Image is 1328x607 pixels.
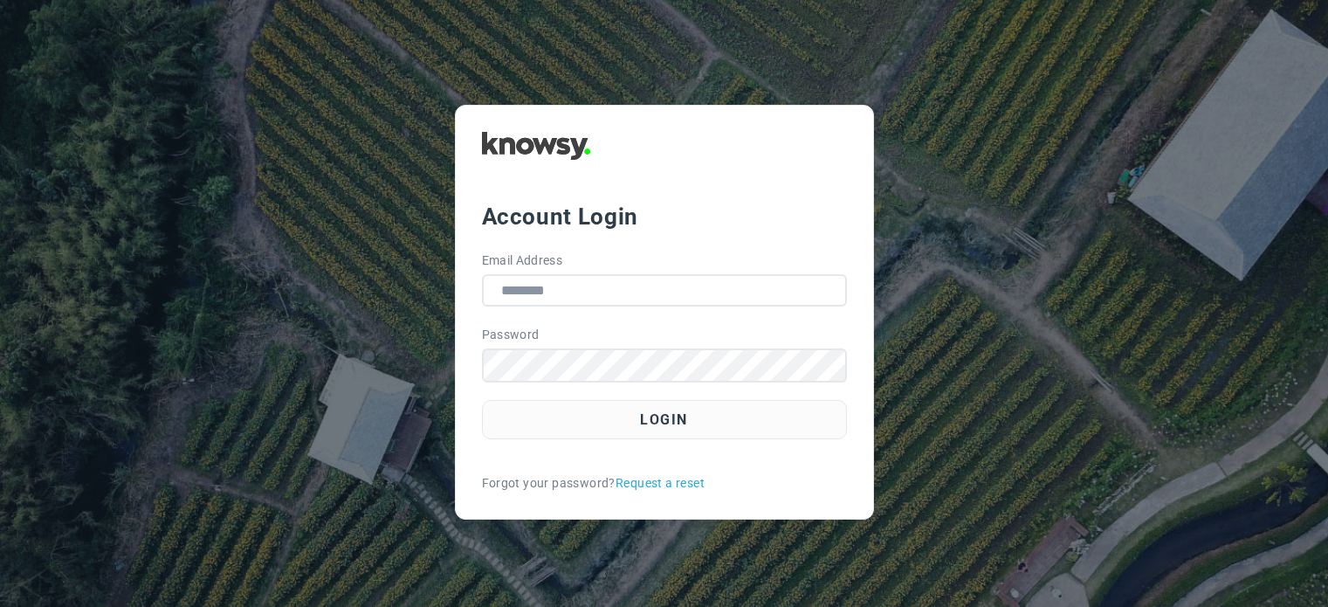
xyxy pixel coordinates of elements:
[482,326,540,344] label: Password
[482,201,847,232] div: Account Login
[482,252,563,270] label: Email Address
[616,474,705,493] a: Request a reset
[482,474,847,493] div: Forgot your password?
[482,400,847,439] button: Login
